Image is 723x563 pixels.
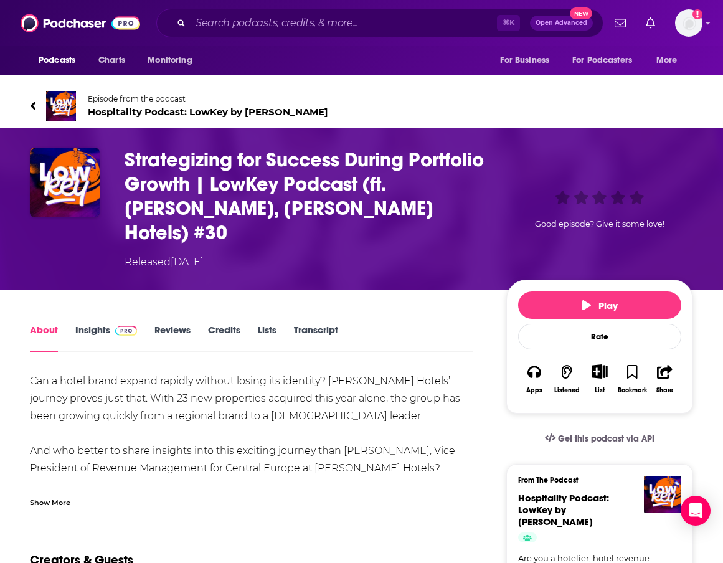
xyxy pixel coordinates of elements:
span: Monitoring [148,52,192,69]
a: About [30,324,58,352]
div: Apps [526,387,542,394]
button: open menu [30,49,92,72]
a: Reviews [154,324,191,352]
img: Podchaser Pro [115,326,137,336]
div: Rate [518,324,681,349]
button: Play [518,291,681,319]
div: Open Intercom Messenger [681,496,711,526]
button: Bookmark [616,356,648,402]
button: Share [649,356,681,402]
a: Hospitality Podcast: LowKey by OakyEpisode from the podcastHospitality Podcast: LowKey by [PERSON... [30,91,693,121]
button: Show More Button [587,364,612,378]
a: Show notifications dropdown [641,12,660,34]
div: Share [656,387,673,394]
span: Podcasts [39,52,75,69]
svg: Email not verified [692,9,702,19]
span: Get this podcast via API [558,433,654,444]
img: Strategizing for Success During Portfolio Growth | LowKey Podcast (ft. Jean Buche, Leonardo Hotel... [30,148,100,217]
a: Credits [208,324,240,352]
a: Show notifications dropdown [610,12,631,34]
span: Hospitality Podcast: LowKey by [PERSON_NAME] [518,492,609,528]
span: New [570,7,592,19]
span: Charts [98,52,125,69]
a: Hospitality Podcast: LowKey by Oaky [518,492,609,528]
a: Lists [258,324,276,352]
img: Podchaser - Follow, Share and Rate Podcasts [21,11,140,35]
span: Episode from the podcast [88,94,328,103]
button: open menu [491,49,565,72]
span: Play [582,300,618,311]
span: Good episode? Give it some love! [535,219,664,229]
button: open menu [564,49,650,72]
div: Listened [554,387,580,394]
a: Transcript [294,324,338,352]
span: For Podcasters [572,52,632,69]
button: Open AdvancedNew [530,16,593,31]
button: open menu [648,49,693,72]
button: Listened [551,356,583,402]
div: List [595,386,605,394]
div: Show More ButtonList [584,356,616,402]
img: User Profile [675,9,702,37]
div: Search podcasts, credits, & more... [156,9,603,37]
button: Apps [518,356,551,402]
div: Bookmark [618,387,647,394]
a: Charts [90,49,133,72]
input: Search podcasts, credits, & more... [191,13,497,33]
button: open menu [139,49,208,72]
span: More [656,52,678,69]
h1: Strategizing for Success During Portfolio Growth | LowKey Podcast (ft. Jean Buche, Leonardo Hotel... [125,148,486,245]
span: ⌘ K [497,15,520,31]
img: Hospitality Podcast: LowKey by Oaky [46,91,76,121]
div: Released [DATE] [125,255,204,270]
button: Show profile menu [675,9,702,37]
span: Hospitality Podcast: LowKey by [PERSON_NAME] [88,106,328,118]
h3: From The Podcast [518,476,671,485]
a: InsightsPodchaser Pro [75,324,137,352]
span: Open Advanced [536,20,587,26]
img: Hospitality Podcast: LowKey by Oaky [644,476,681,513]
span: Logged in as charlottestone [675,9,702,37]
span: For Business [500,52,549,69]
a: Get this podcast via API [535,423,664,454]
